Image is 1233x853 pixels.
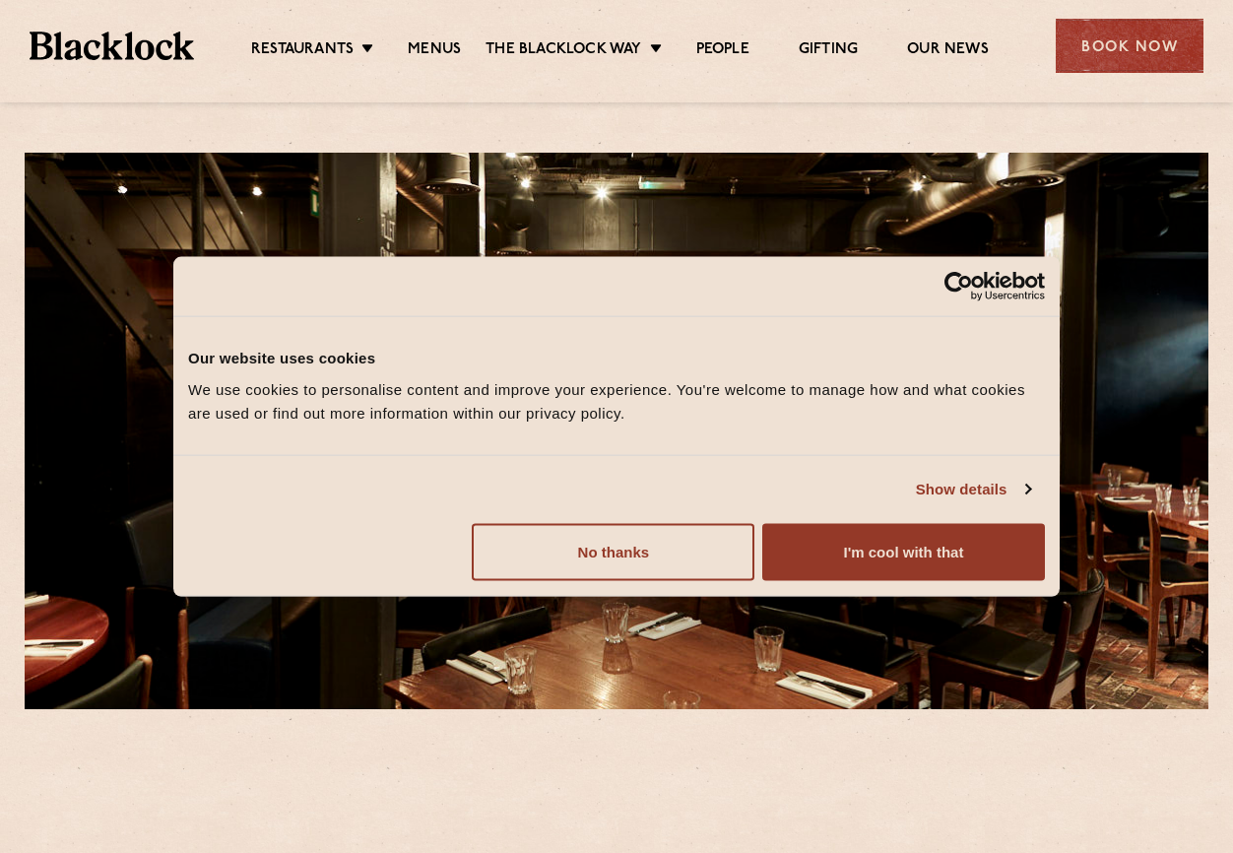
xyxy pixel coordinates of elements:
[30,32,194,59] img: BL_Textured_Logo-footer-cropped.svg
[1056,19,1203,73] div: Book Now
[188,347,1045,370] div: Our website uses cookies
[762,523,1045,580] button: I'm cool with that
[408,40,461,62] a: Menus
[486,40,641,62] a: The Blacklock Way
[251,40,354,62] a: Restaurants
[916,478,1030,501] a: Show details
[696,40,749,62] a: People
[873,272,1045,301] a: Usercentrics Cookiebot - opens in a new window
[188,377,1045,425] div: We use cookies to personalise content and improve your experience. You're welcome to manage how a...
[472,523,754,580] button: No thanks
[799,40,858,62] a: Gifting
[907,40,989,62] a: Our News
